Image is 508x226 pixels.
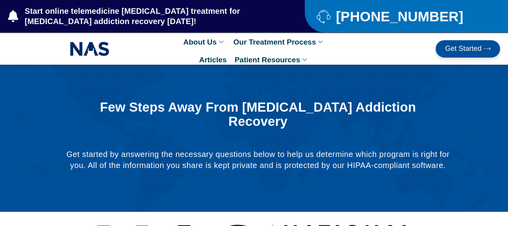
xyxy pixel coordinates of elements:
a: Patient Resources [230,51,313,69]
a: [PHONE_NUMBER] [317,9,488,23]
h1: Few Steps Away From [MEDICAL_DATA] Addiction Recovery [84,100,432,129]
a: Start online telemedicine [MEDICAL_DATA] treatment for [MEDICAL_DATA] addiction recovery [DATE]! [8,6,273,26]
span: [PHONE_NUMBER] [334,11,463,21]
a: About Us [179,33,229,51]
a: Get Started [436,40,500,58]
span: Get Started [445,45,482,53]
img: NAS_email_signature-removebg-preview.png [70,40,110,58]
a: Articles [195,51,231,69]
span: Start online telemedicine [MEDICAL_DATA] treatment for [MEDICAL_DATA] addiction recovery [DATE]! [23,6,274,26]
a: Our Treatment Process [229,33,329,51]
p: Get started by answering the necessary questions below to help us determine which program is righ... [64,149,451,171]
